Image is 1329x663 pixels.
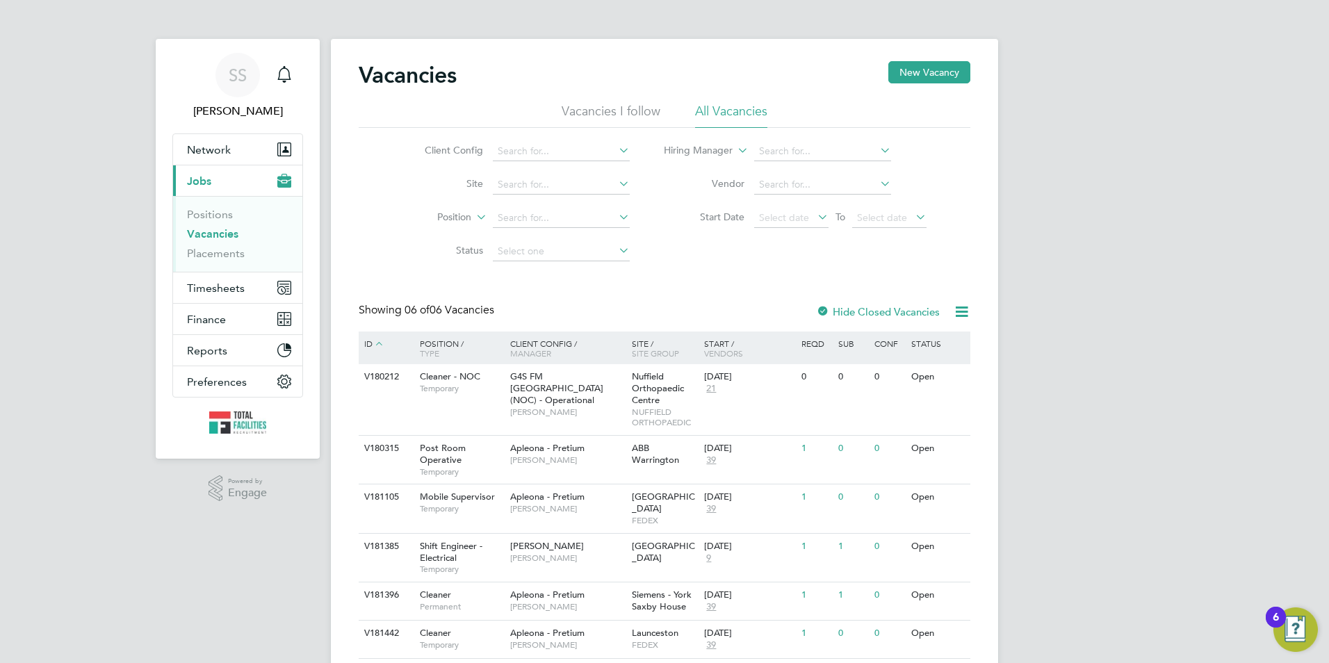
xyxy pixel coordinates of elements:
button: Finance [173,304,302,334]
span: Apleona - Pretium [510,442,585,454]
span: Preferences [187,375,247,388]
span: Apleona - Pretium [510,589,585,600]
label: Vendor [664,177,744,190]
span: Siemens - York Saxby House [632,589,692,612]
span: ABB Warrington [632,442,679,466]
div: [DATE] [704,491,794,503]
div: 0 [835,364,871,390]
span: FEDEX [632,639,698,650]
label: Site [403,177,483,190]
div: Position / [409,331,507,365]
li: All Vacancies [695,103,767,128]
span: G4S FM [GEOGRAPHIC_DATA] (NOC) - Operational [510,370,603,406]
div: [DATE] [704,589,794,601]
span: 9 [704,552,713,564]
div: 1 [798,621,834,646]
button: Jobs [173,165,302,196]
li: Vacancies I follow [562,103,660,128]
span: Post Room Operative [420,442,466,466]
div: 0 [835,621,871,646]
button: Open Resource Center, 6 new notifications [1273,607,1318,652]
label: Client Config [403,144,483,156]
span: Launceston [632,627,678,639]
button: New Vacancy [888,61,970,83]
span: [PERSON_NAME] [510,601,625,612]
div: V181105 [361,484,409,510]
div: 6 [1273,617,1279,635]
a: Go to home page [172,411,303,434]
div: Open [908,484,968,510]
div: 0 [871,364,907,390]
label: Hide Closed Vacancies [816,305,940,318]
span: Type [420,347,439,359]
div: 0 [871,621,907,646]
label: Hiring Manager [653,144,733,158]
div: ID [361,331,409,357]
span: Vendors [704,347,743,359]
span: SS [229,66,247,84]
span: Temporary [420,564,503,575]
div: Open [908,364,968,390]
span: Finance [187,313,226,326]
input: Search for... [754,175,891,195]
span: Site Group [632,347,679,359]
span: Shift Engineer - Electrical [420,540,482,564]
span: Permanent [420,601,503,612]
div: 1 [798,436,834,461]
a: Vacancies [187,227,238,240]
div: 1 [835,534,871,559]
span: [GEOGRAPHIC_DATA] [632,540,695,564]
div: 0 [835,484,871,510]
div: 0 [871,436,907,461]
div: 1 [798,534,834,559]
div: V180315 [361,436,409,461]
span: 39 [704,639,718,651]
span: Cleaner [420,589,451,600]
div: Open [908,534,968,559]
div: [DATE] [704,371,794,383]
a: Placements [187,247,245,260]
input: Select one [493,242,630,261]
input: Search for... [754,142,891,161]
span: Timesheets [187,281,245,295]
span: Select date [857,211,907,224]
h2: Vacancies [359,61,457,89]
div: 0 [798,364,834,390]
div: 1 [798,582,834,608]
span: [PERSON_NAME] [510,639,625,650]
div: Open [908,436,968,461]
span: [PERSON_NAME] [510,552,625,564]
a: Powered byEngage [209,475,268,502]
div: V181396 [361,582,409,608]
span: Apleona - Pretium [510,627,585,639]
div: Start / [701,331,798,365]
span: FEDEX [632,515,698,526]
div: [DATE] [704,628,794,639]
span: Jobs [187,174,211,188]
div: [DATE] [704,443,794,455]
div: Status [908,331,968,355]
div: Client Config / [507,331,628,365]
span: [PERSON_NAME] [510,455,625,466]
div: 1 [798,484,834,510]
div: [DATE] [704,541,794,552]
span: [PERSON_NAME] [510,540,584,552]
img: tfrecruitment-logo-retina.png [209,411,266,434]
span: Manager [510,347,551,359]
span: [PERSON_NAME] [510,407,625,418]
button: Timesheets [173,272,302,303]
a: SS[PERSON_NAME] [172,53,303,120]
label: Position [391,211,471,224]
span: Cleaner [420,627,451,639]
button: Network [173,134,302,165]
div: 1 [835,582,871,608]
span: 06 of [405,303,430,317]
div: 0 [871,582,907,608]
button: Preferences [173,366,302,397]
span: Powered by [228,475,267,487]
span: 21 [704,383,718,395]
span: 39 [704,455,718,466]
div: Jobs [173,196,302,272]
div: V181385 [361,534,409,559]
div: Showing [359,303,497,318]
